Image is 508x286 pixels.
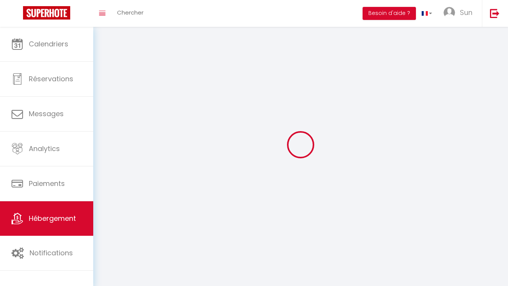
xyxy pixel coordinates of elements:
span: Messages [29,109,64,118]
span: Notifications [30,248,73,258]
span: Hébergement [29,214,76,223]
img: ... [444,7,455,18]
button: Besoin d'aide ? [363,7,416,20]
span: Analytics [29,144,60,153]
span: Calendriers [29,39,68,49]
img: logout [490,8,500,18]
span: Paiements [29,179,65,188]
span: Chercher [117,8,143,16]
span: Sun [460,8,472,17]
span: Réservations [29,74,73,84]
img: Super Booking [23,6,70,20]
